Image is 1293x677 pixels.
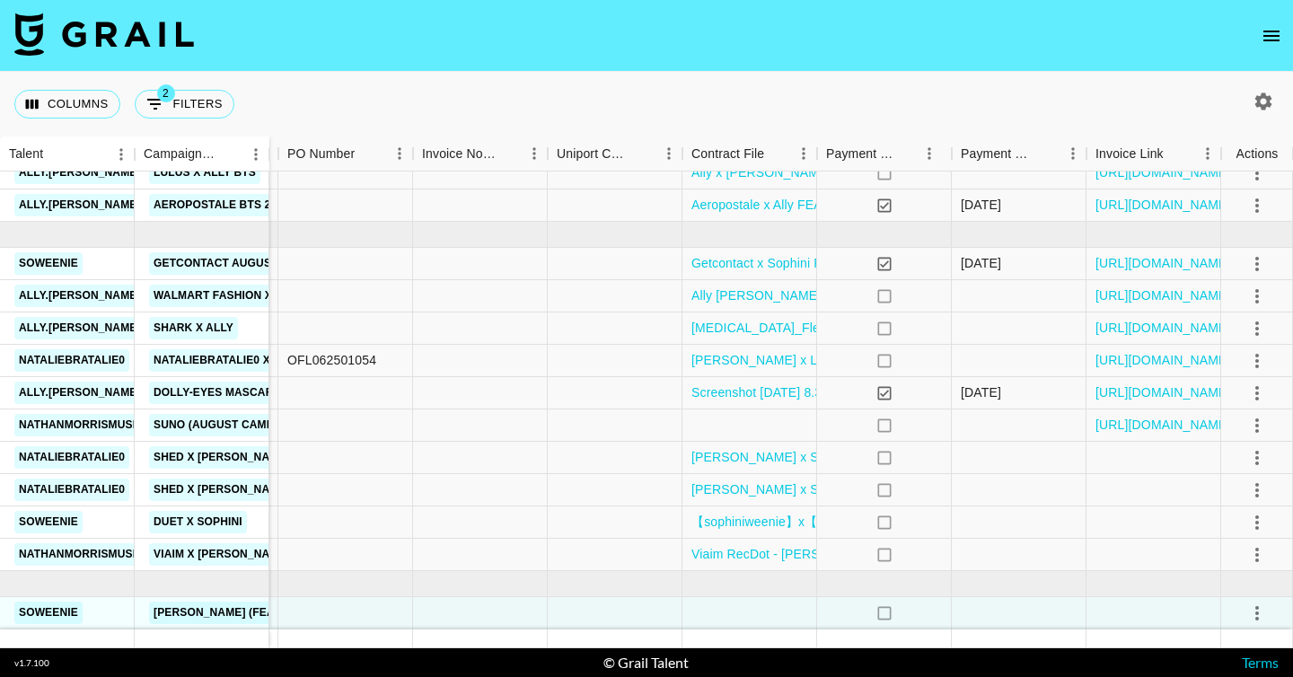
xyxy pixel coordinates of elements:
[149,382,286,404] a: Dolly-Eyes Mascara
[1242,654,1279,671] a: Terms
[691,163,919,181] a: Ally x [PERSON_NAME]'s BTS FEA.pdf
[149,479,352,501] a: Shed x [PERSON_NAME] October
[1242,281,1272,312] button: select merge strategy
[1095,196,1231,214] a: [URL][DOMAIN_NAME]
[217,142,242,167] button: Sort
[242,141,269,168] button: Menu
[149,194,334,216] a: Aeropostale BTS 2025 x Ally
[287,351,376,369] div: OFL062501054
[1221,136,1293,171] div: Actions
[149,285,307,307] a: Walmart Fashion x Ally
[149,252,341,275] a: GetContact August x Sophini
[1095,254,1231,272] a: [URL][DOMAIN_NAME]
[1242,598,1272,629] button: select merge strategy
[817,136,952,171] div: Payment Sent
[278,136,413,171] div: PO Number
[826,136,896,171] div: Payment Sent
[14,194,145,216] a: ally.[PERSON_NAME]
[14,479,129,501] a: nataliebratalie0
[14,317,145,339] a: ally.[PERSON_NAME]
[1060,140,1086,167] button: Menu
[1095,319,1231,337] a: [URL][DOMAIN_NAME]
[14,285,145,307] a: ally.[PERSON_NAME]
[14,90,120,119] button: Select columns
[630,141,655,166] button: Sort
[1236,136,1279,171] div: Actions
[557,136,630,171] div: Uniport Contact Email
[916,140,943,167] button: Menu
[1095,383,1231,401] a: [URL][DOMAIN_NAME]
[386,140,413,167] button: Menu
[135,90,234,119] button: Show filters
[1095,286,1231,304] a: [URL][DOMAIN_NAME]
[655,140,682,167] button: Menu
[1095,136,1164,171] div: Invoice Link
[149,543,295,566] a: Viaim x [PERSON_NAME]
[14,13,194,56] img: Grail Talent
[43,142,68,167] button: Sort
[691,351,1028,369] a: [PERSON_NAME] x L'Oréal Paris (Faux Brow Q3) FEA.pdf
[9,136,43,171] div: Talent
[1034,141,1060,166] button: Sort
[682,136,817,171] div: Contract File
[1242,249,1272,279] button: select merge strategy
[1242,378,1272,409] button: select merge strategy
[1164,141,1189,166] button: Sort
[691,254,860,272] a: Getcontact x Sophini FEA.pdf
[691,383,893,401] a: Screenshot [DATE] 8.38.53 PM.png
[14,543,148,566] a: nathanmorrismusic
[144,136,278,171] div: Special Booking Type
[14,382,145,404] a: ally.[PERSON_NAME]
[108,141,135,168] button: Menu
[144,136,217,171] div: Campaign (Type)
[691,448,895,466] a: [PERSON_NAME] x SHED FEA.pdf
[548,136,682,171] div: Uniport Contact Email
[157,84,175,102] span: 2
[1242,475,1272,506] button: select merge strategy
[1242,410,1272,441] button: select merge strategy
[14,349,129,372] a: nataliebratalie0
[1086,136,1221,171] div: Invoice Link
[287,136,355,171] div: PO Number
[1242,346,1272,376] button: select merge strategy
[1242,158,1272,189] button: select merge strategy
[1242,313,1272,344] button: select merge strategy
[603,654,689,672] div: © Grail Talent
[14,162,145,184] a: ally.[PERSON_NAME]
[14,446,129,469] a: nataliebratalie0
[422,136,496,171] div: Invoice Notes
[691,545,908,563] a: Viaim RecDot - [PERSON_NAME].pdf
[952,136,1086,171] div: Payment Sent Date
[691,136,764,171] div: Contract File
[14,252,83,275] a: soweenie
[691,196,844,214] a: Aeropostale x Ally FEA.pdf
[14,657,49,669] div: v 1.7.100
[149,162,260,184] a: Lulus x Ally BTS
[135,136,269,171] div: Campaign (Type)
[14,511,83,533] a: soweenie
[764,141,789,166] button: Sort
[691,480,895,498] a: [PERSON_NAME] x SHED FEA.pdf
[1242,443,1272,473] button: select merge strategy
[149,349,435,372] a: Nataliebratalie0 X L'Oréal Paris: Faux Brow
[149,511,247,533] a: Duet x Sophini
[1095,351,1231,369] a: [URL][DOMAIN_NAME]
[896,141,921,166] button: Sort
[1095,163,1231,181] a: [URL][DOMAIN_NAME]
[1242,507,1272,538] button: select merge strategy
[413,136,548,171] div: Invoice Notes
[1242,190,1272,221] button: select merge strategy
[790,140,817,167] button: Menu
[691,319,948,337] a: [MEDICAL_DATA]_FlexStyle_Always_On.pdf
[1253,18,1289,54] button: open drawer
[691,286,1010,304] a: Ally [PERSON_NAME] x Walmart x MagicLinks FEA.pdf
[1194,140,1221,167] button: Menu
[1242,540,1272,570] button: select merge strategy
[1095,416,1231,434] a: [URL][DOMAIN_NAME]
[496,141,521,166] button: Sort
[149,414,309,436] a: Suno (August Campaign)
[149,446,365,469] a: Shed x [PERSON_NAME] September
[14,414,148,436] a: nathanmorrismusic
[961,196,1001,214] div: 9/9/2025
[521,140,548,167] button: Menu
